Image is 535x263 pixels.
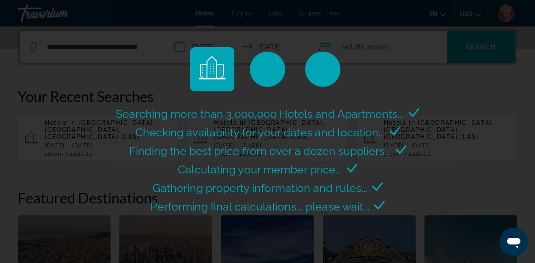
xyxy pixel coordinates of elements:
[500,228,528,256] iframe: Button to launch messaging window
[116,107,404,120] span: Searching more than 3,000,000 Hotels and Apartments...
[153,181,368,195] span: Gathering property information and rules...
[178,163,342,176] span: Calculating your member price...
[135,126,385,139] span: Checking availability for your dates and location...
[129,144,391,158] span: Finding the best price from over a dozen suppliers...
[150,200,370,213] span: Performing final calculations... please wait...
